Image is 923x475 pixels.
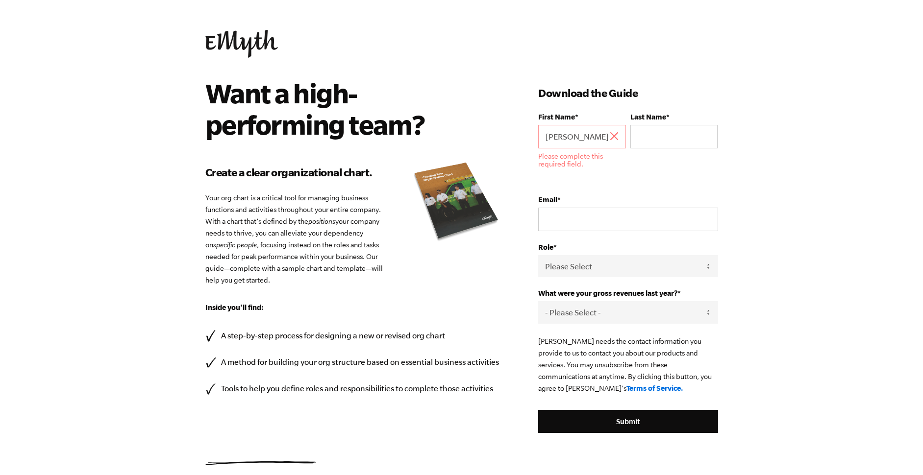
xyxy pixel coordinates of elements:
[538,243,553,251] span: Role
[205,77,495,140] h2: Want a high-performing team?
[538,152,625,168] label: Please complete this required field.
[205,165,509,180] h3: Create a clear organizational chart.
[538,195,557,204] span: Email
[205,356,509,369] li: A method for building your org structure based on essential business activities
[401,156,509,250] img: organizational chart e-myth
[308,217,335,225] em: positions
[874,428,923,475] iframe: Chat Widget
[538,410,718,433] input: Submit
[538,335,718,394] p: [PERSON_NAME] needs the contact information you provide to us to contact you about our products a...
[538,113,575,121] span: First Name
[538,289,677,297] span: What were your gross revenues last year?
[205,382,509,395] li: Tools to help you define roles and responsibilities to complete those activities
[205,30,278,58] img: EMyth
[205,329,509,342] li: A step-by-step process for designing a new or revised org chart
[538,85,718,101] h3: Download the Guide
[626,384,683,392] a: Terms of Service.
[205,192,509,286] p: Your org chart is a critical tool for managing business functions and activities throughout your ...
[630,113,666,121] span: Last Name
[213,241,257,249] em: specific people
[205,303,264,311] strong: Inside you'll find:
